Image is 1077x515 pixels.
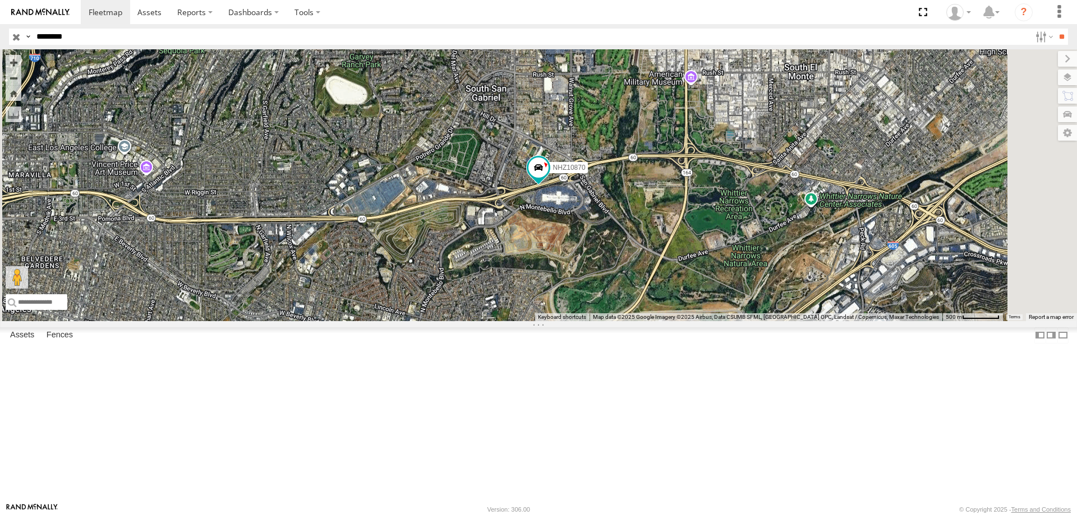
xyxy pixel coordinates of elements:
label: Search Query [24,29,33,45]
span: Map data ©2025 Google Imagery ©2025 Airbus, Data CSUMB SFML, [GEOGRAPHIC_DATA] OPC, Landsat / Cop... [593,314,939,320]
button: Map Scale: 500 m per 63 pixels [942,313,1003,321]
label: Dock Summary Table to the Right [1046,327,1057,344]
button: Drag Pegman onto the map to open Street View [6,266,28,289]
img: rand-logo.svg [11,8,70,16]
a: Terms (opens in new tab) [1009,315,1020,319]
button: Zoom Home [6,86,21,101]
label: Assets [4,327,40,343]
span: NHZ10870 [553,164,586,171]
label: Fences [41,327,79,343]
a: Visit our Website [6,504,58,515]
label: Search Filter Options [1031,29,1055,45]
button: Zoom out [6,70,21,86]
div: Version: 306.00 [487,506,530,513]
label: Hide Summary Table [1057,327,1069,344]
a: Terms and Conditions [1011,506,1071,513]
span: 500 m [946,314,962,320]
label: Dock Summary Table to the Left [1034,327,1046,344]
div: Zulema McIntosch [942,4,975,21]
a: Report a map error [1029,314,1074,320]
label: Map Settings [1058,125,1077,141]
button: Zoom in [6,55,21,70]
button: Keyboard shortcuts [538,313,586,321]
i: ? [1015,3,1033,21]
label: Measure [6,106,21,122]
div: © Copyright 2025 - [959,506,1071,513]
